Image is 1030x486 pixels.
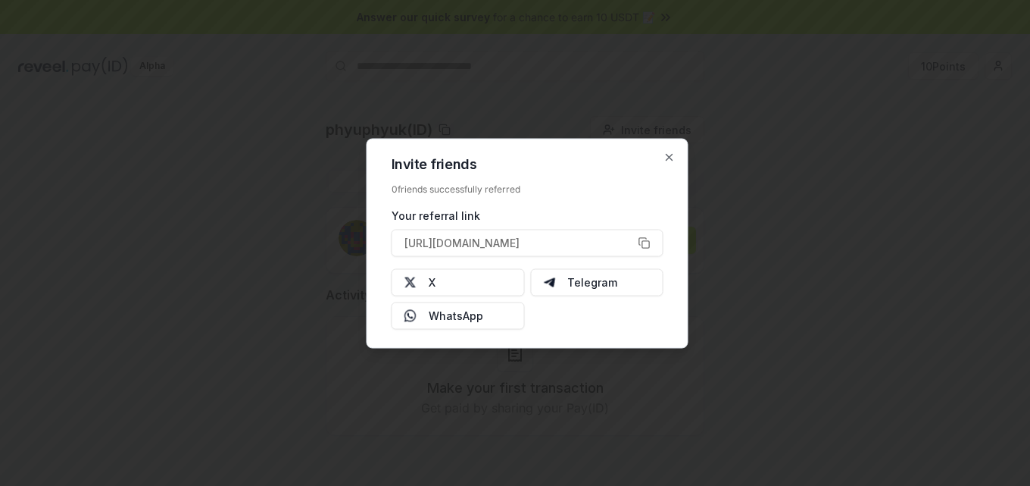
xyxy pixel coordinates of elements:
[404,309,417,321] img: Whatsapp
[392,268,525,296] button: X
[404,276,417,288] img: X
[392,207,663,223] div: Your referral link
[530,268,663,296] button: Telegram
[392,229,663,256] button: [URL][DOMAIN_NAME]
[404,235,520,251] span: [URL][DOMAIN_NAME]
[392,302,525,329] button: WhatsApp
[392,183,663,195] div: 0 friends successfully referred
[543,276,555,288] img: Telegram
[392,157,663,171] h2: Invite friends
